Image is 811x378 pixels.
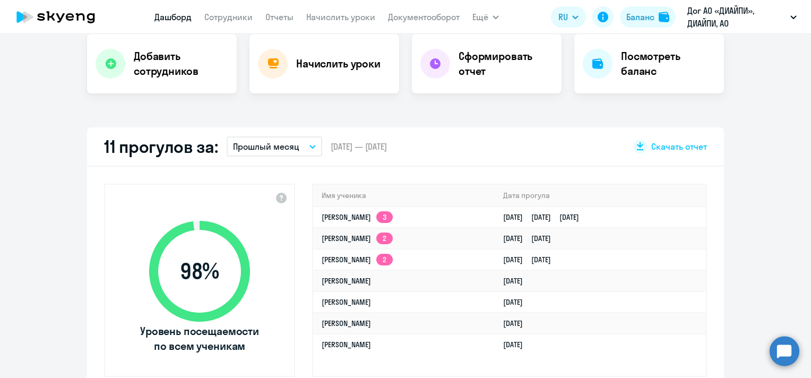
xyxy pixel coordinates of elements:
[620,6,676,28] button: Балансbalance
[139,259,261,284] span: 98 %
[472,6,499,28] button: Ещё
[227,136,322,157] button: Прошлый месяц
[139,324,261,354] span: Уровень посещаемости по всем ученикам
[495,185,706,207] th: Дата прогула
[503,297,531,307] a: [DATE]
[651,141,707,152] span: Скачать отчет
[296,56,381,71] h4: Начислить уроки
[322,340,371,349] a: [PERSON_NAME]
[104,136,218,157] h2: 11 прогулов за:
[626,11,654,23] div: Баланс
[154,12,192,22] a: Дашборд
[265,12,294,22] a: Отчеты
[322,234,393,243] a: [PERSON_NAME]2
[682,4,802,30] button: Дог АО «ДИАЙПИ», ДИАЙПИ, АО
[503,319,531,328] a: [DATE]
[459,49,553,79] h4: Сформировать отчет
[322,319,371,328] a: [PERSON_NAME]
[503,255,559,264] a: [DATE][DATE]
[659,12,669,22] img: balance
[376,211,393,223] app-skyeng-badge: 3
[621,49,715,79] h4: Посмотреть баланс
[322,297,371,307] a: [PERSON_NAME]
[322,276,371,286] a: [PERSON_NAME]
[322,255,393,264] a: [PERSON_NAME]2
[376,254,393,265] app-skyeng-badge: 2
[558,11,568,23] span: RU
[551,6,586,28] button: RU
[331,141,387,152] span: [DATE] — [DATE]
[503,276,531,286] a: [DATE]
[204,12,253,22] a: Сотрудники
[472,11,488,23] span: Ещё
[306,12,375,22] a: Начислить уроки
[233,140,299,153] p: Прошлый месяц
[503,340,531,349] a: [DATE]
[134,49,228,79] h4: Добавить сотрудников
[503,234,559,243] a: [DATE][DATE]
[503,212,588,222] a: [DATE][DATE][DATE]
[388,12,460,22] a: Документооборот
[322,212,393,222] a: [PERSON_NAME]3
[313,185,495,207] th: Имя ученика
[376,233,393,244] app-skyeng-badge: 2
[687,4,786,30] p: Дог АО «ДИАЙПИ», ДИАЙПИ, АО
